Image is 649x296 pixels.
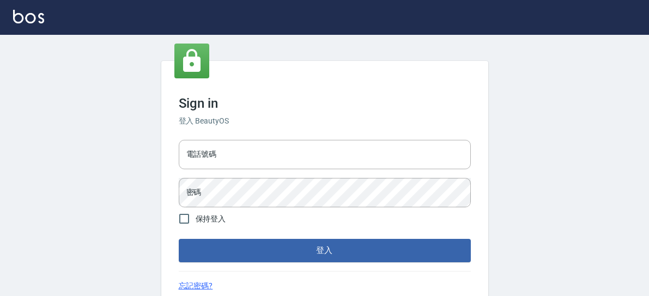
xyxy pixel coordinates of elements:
[196,213,226,225] span: 保持登入
[179,96,471,111] h3: Sign in
[179,115,471,127] h6: 登入 BeautyOS
[179,280,213,292] a: 忘記密碼?
[179,239,471,262] button: 登入
[13,10,44,23] img: Logo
